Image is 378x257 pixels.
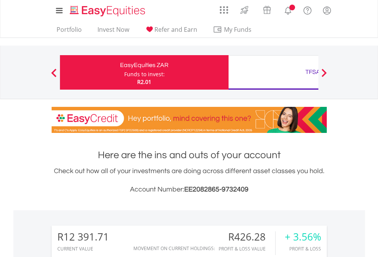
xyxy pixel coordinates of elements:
img: thrive-v2.svg [238,4,251,16]
span: EE2082865-9732409 [184,186,248,193]
img: grid-menu-icon.svg [220,6,228,14]
a: My Profile [317,2,337,19]
a: Vouchers [256,2,278,16]
img: EasyEquities_Logo.png [68,5,148,17]
img: vouchers-v2.svg [261,4,273,16]
div: + 3.56% [285,231,321,242]
div: EasyEquities ZAR [65,60,224,70]
a: Refer and Earn [142,26,200,38]
div: R426.28 [219,231,275,242]
span: R2.01 [137,78,151,85]
span: My Funds [213,25,263,34]
div: Funds to invest: [124,70,165,78]
div: R12 391.71 [57,231,109,242]
button: Next [316,72,332,80]
a: Home page [67,2,148,17]
div: Profit & Loss Value [219,246,275,251]
a: Invest Now [94,26,132,38]
h3: Account Number: [52,184,327,195]
a: FAQ's and Support [298,2,317,17]
div: Check out how all of your investments are doing across different asset classes you hold. [52,166,327,195]
div: Movement on Current Holdings: [133,246,215,251]
span: Refer and Earn [154,25,197,34]
div: Profit & Loss [285,246,321,251]
img: EasyCredit Promotion Banner [52,107,327,133]
h1: Here are the ins and outs of your account [52,148,327,162]
div: CURRENT VALUE [57,246,109,251]
a: Portfolio [54,26,85,38]
button: Previous [46,72,62,80]
a: Notifications [278,2,298,17]
a: AppsGrid [215,2,233,14]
